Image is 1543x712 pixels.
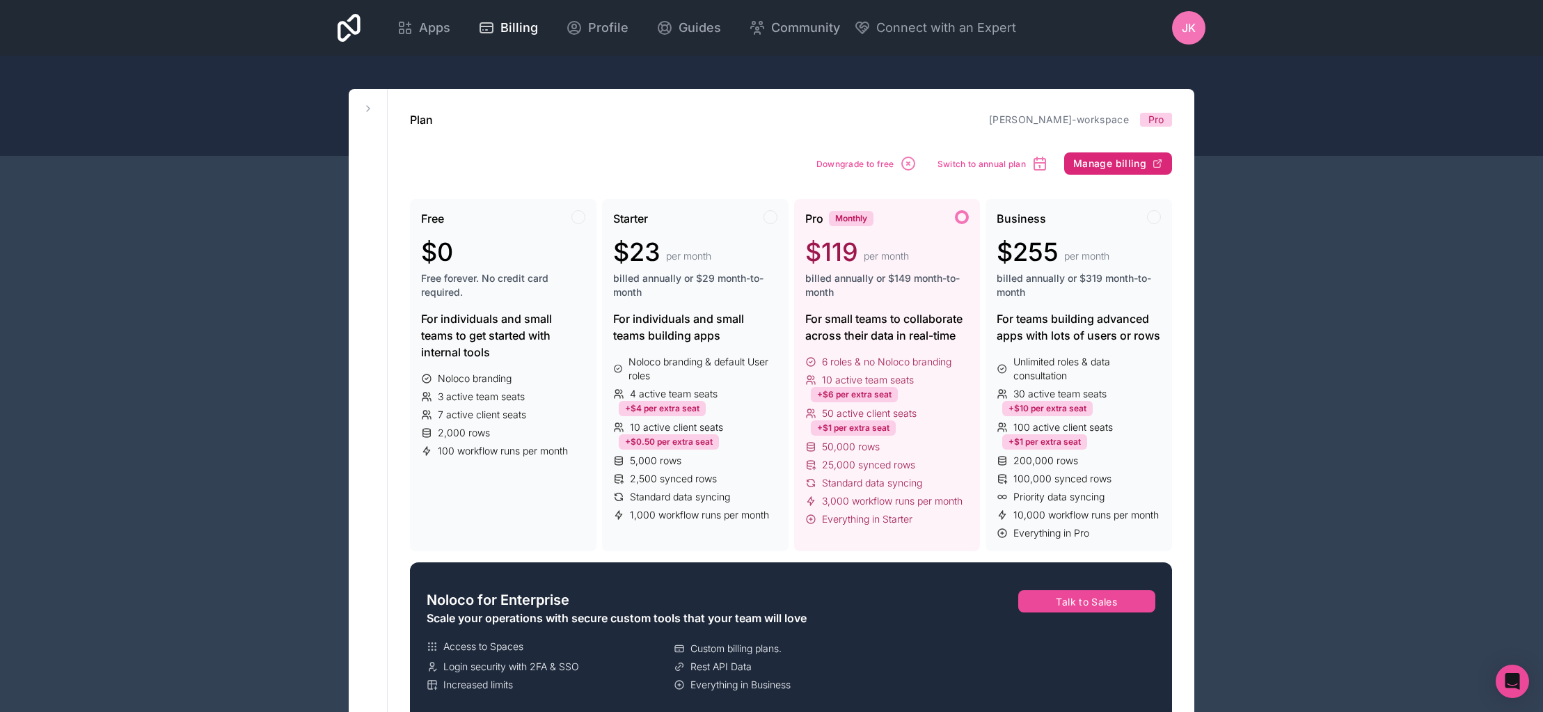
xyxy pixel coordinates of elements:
span: 50 active client seats [822,406,917,420]
div: Scale your operations with secure custom tools that your team will love [427,610,916,626]
span: 2,000 rows [438,426,490,440]
span: 10 active team seats [822,373,914,387]
span: 50,000 rows [822,440,880,454]
span: 10,000 workflow runs per month [1013,508,1159,522]
span: Custom billing plans. [690,642,782,656]
div: +$6 per extra seat [811,387,898,402]
span: $0 [421,238,453,266]
span: Free [421,210,444,227]
span: 100,000 synced rows [1013,472,1111,486]
button: Connect with an Expert [854,18,1016,38]
span: $119 [805,238,858,266]
span: Switch to annual plan [937,159,1026,169]
div: +$1 per extra seat [1002,434,1087,450]
span: Login security with 2FA & SSO [443,660,579,674]
span: 3 active team seats [438,390,525,404]
span: billed annually or $319 month-to-month [997,271,1161,299]
span: per month [864,249,909,263]
span: 7 active client seats [438,408,526,422]
button: Talk to Sales [1018,590,1156,612]
span: Noloco branding & default User roles [628,355,777,383]
span: Unlimited roles & data consultation [1013,355,1161,383]
span: Standard data syncing [822,476,922,490]
span: Starter [613,210,648,227]
span: Increased limits [443,678,513,692]
span: 3,000 workflow runs per month [822,494,963,508]
span: Noloco branding [438,372,512,386]
button: Switch to annual plan [933,150,1053,177]
span: $23 [613,238,660,266]
span: Profile [588,18,628,38]
span: 5,000 rows [630,454,681,468]
div: For individuals and small teams building apps [613,310,777,344]
span: $255 [997,238,1059,266]
div: +$10 per extra seat [1002,401,1093,416]
button: Downgrade to free [812,150,921,177]
div: For individuals and small teams to get started with internal tools [421,310,585,361]
span: 6 roles & no Noloco branding [822,355,951,369]
span: 10 active client seats [630,420,723,434]
span: 100 workflow runs per month [438,444,568,458]
a: Community [738,13,851,43]
h1: Plan [410,111,433,128]
span: Manage billing [1073,157,1146,170]
span: 25,000 synced rows [822,458,915,472]
span: Rest API Data [690,660,752,674]
a: Profile [555,13,640,43]
span: Downgrade to free [816,159,894,169]
span: Pro [1148,113,1164,127]
span: Access to Spaces [443,640,523,654]
span: 1,000 workflow runs per month [630,508,769,522]
span: Everything in Pro [1013,526,1089,540]
a: [PERSON_NAME]-workspace [989,113,1129,125]
a: Guides [645,13,732,43]
a: Billing [467,13,549,43]
span: JK [1182,19,1196,36]
span: Free forever. No credit card required. [421,271,585,299]
span: Noloco for Enterprise [427,590,569,610]
span: Community [771,18,840,38]
span: 30 active team seats [1013,387,1107,401]
span: Billing [500,18,538,38]
span: 200,000 rows [1013,454,1078,468]
div: Open Intercom Messenger [1496,665,1529,698]
div: +$4 per extra seat [619,401,706,416]
span: Priority data syncing [1013,490,1105,504]
span: Everything in Business [690,678,791,692]
div: +$1 per extra seat [811,420,896,436]
div: +$0.50 per extra seat [619,434,719,450]
button: Manage billing [1064,152,1172,175]
span: Apps [419,18,450,38]
div: For small teams to collaborate across their data in real-time [805,310,970,344]
span: billed annually or $29 month-to-month [613,271,777,299]
span: 100 active client seats [1013,420,1113,434]
span: Standard data syncing [630,490,730,504]
span: Everything in Starter [822,512,912,526]
span: Pro [805,210,823,227]
span: per month [666,249,711,263]
span: Guides [679,18,721,38]
span: per month [1064,249,1109,263]
div: For teams building advanced apps with lots of users or rows [997,310,1161,344]
span: 2,500 synced rows [630,472,717,486]
span: Connect with an Expert [876,18,1016,38]
span: billed annually or $149 month-to-month [805,271,970,299]
div: Monthly [829,211,873,226]
span: 4 active team seats [630,387,718,401]
a: Apps [386,13,461,43]
span: Business [997,210,1046,227]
